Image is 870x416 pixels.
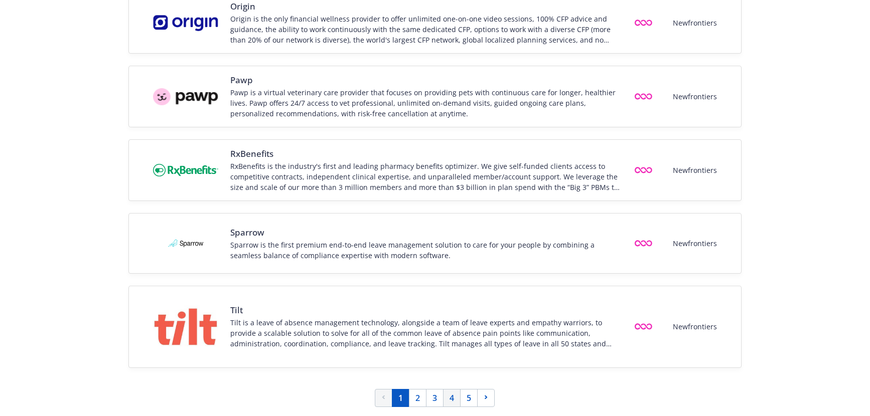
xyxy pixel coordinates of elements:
span: RxBenefits [230,148,620,160]
img: Vendor logo for Pawp [153,88,218,106]
span: Newfrontiers [673,91,717,102]
a: Page 3 [426,389,444,407]
span: Newfrontiers [673,18,717,28]
a: Next page [477,389,495,407]
div: Sparrow is the first premium end-to-end leave management solution to care for your people by comb... [230,240,620,261]
a: Previous page [375,389,392,407]
div: Origin is the only financial wellness provider to offer unlimited one-on-one video sessions, 100%... [230,14,620,45]
span: Newfrontiers [673,238,717,249]
span: Tilt [230,304,620,316]
span: Newfrontiers [673,321,717,332]
img: Vendor logo for Sparrow [153,222,218,265]
span: Origin [230,1,620,13]
img: Vendor logo for RxBenefits [153,164,218,176]
a: Page 4 [443,389,461,407]
a: Page 1 is your current page [392,389,409,407]
span: Sparrow [230,227,620,239]
a: Page 5 [460,389,478,407]
div: RxBenefits is the industry's first and leading pharmacy benefits optimizer. We give self-funded c... [230,161,620,192]
span: Pawp [230,74,620,86]
img: Vendor logo for Origin [153,15,218,31]
span: Newfrontiers [673,165,717,175]
div: Pawp is a virtual veterinary care provider that focuses on providing pets with continuous care fo... [230,87,620,119]
a: Page 2 [409,389,426,407]
img: Vendor logo for Tilt [153,294,218,359]
div: Tilt is a leave of absence management technology, alongside a team of leave experts and empathy w... [230,317,620,349]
